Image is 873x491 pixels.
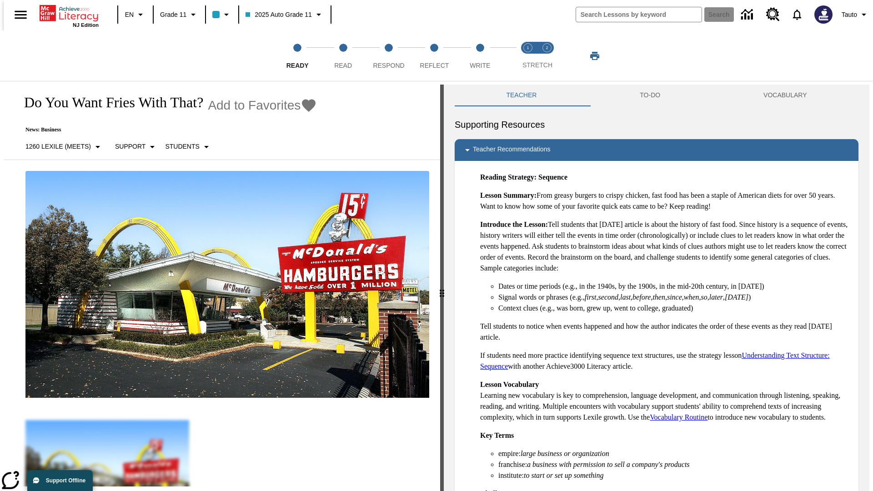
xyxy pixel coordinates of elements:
a: Understanding Text Structure: Sequence [480,351,830,370]
input: search field [576,7,702,22]
li: empire: [498,448,851,459]
span: Respond [373,62,404,69]
img: One of the first McDonald's stores, with the iconic red sign and golden arches. [25,171,429,398]
strong: Reading Strategy: [480,173,537,181]
text: 1 [527,45,529,50]
em: so [701,293,707,301]
em: later [709,293,723,301]
em: last [620,293,631,301]
li: franchise: [498,459,851,470]
span: STRETCH [522,61,552,69]
a: Resource Center, Will open in new tab [761,2,785,27]
button: Select a new avatar [809,3,838,26]
p: News: Business [15,126,317,133]
img: Avatar [814,5,833,24]
span: 2025 Auto Grade 11 [246,10,311,20]
p: 1260 Lexile (Meets) [25,142,91,151]
button: Profile/Settings [838,6,873,23]
span: Support Offline [46,477,85,484]
button: Open side menu [7,1,34,28]
strong: Introduce the Lesson: [480,220,548,228]
h6: Supporting Resources [455,117,858,132]
li: institute: [498,470,851,481]
div: activity [444,85,869,491]
div: Teacher Recommendations [455,139,858,161]
em: since [667,293,682,301]
em: first [585,293,597,301]
em: when [684,293,699,301]
p: Tell students to notice when events happened and how the author indicates the order of these even... [480,321,851,343]
button: Respond step 3 of 5 [362,31,415,81]
span: Add to Favorites [208,98,301,113]
li: Dates or time periods (e.g., in the 1940s, by the 1900s, in the mid-20th century, in [DATE]) [498,281,851,292]
a: Vocabulary Routine [650,413,707,421]
em: a business with permission to sell a company's products [527,461,690,468]
strong: Lesson Vocabulary [480,381,539,388]
button: Scaffolds, Support [111,139,161,155]
button: Reflect step 4 of 5 [408,31,461,81]
span: Write [470,62,490,69]
button: Add to Favorites - Do You Want Fries With That? [208,97,317,113]
button: TO-DO [588,85,712,106]
p: If students need more practice identifying sequence text structures, use the strategy lesson with... [480,350,851,372]
div: reading [4,85,440,486]
li: Context clues (e.g., was born, grew up, went to college, graduated) [498,303,851,314]
button: Select Lexile, 1260 Lexile (Meets) [22,139,107,155]
strong: Sequence [538,173,567,181]
button: VOCABULARY [712,85,858,106]
text: 2 [546,45,548,50]
div: Instructional Panel Tabs [455,85,858,106]
span: EN [125,10,134,20]
button: Support Offline [27,470,93,491]
span: Read [334,62,352,69]
em: to start or set up something [524,471,604,479]
em: [DATE] [725,293,748,301]
li: Signal words or phrases (e.g., , , , , , , , , , ) [498,292,851,303]
div: Home [40,3,99,28]
button: Read step 2 of 5 [316,31,369,81]
p: Learning new vocabulary is key to comprehension, language development, and communication through ... [480,379,851,423]
button: Class: 2025 Auto Grade 11, Select your class [242,6,327,23]
button: Language: EN, Select a language [121,6,150,23]
a: Notifications [785,3,809,26]
button: Print [580,48,609,64]
div: Press Enter or Spacebar and then press right and left arrow keys to move the slider [440,85,444,491]
p: Tell students that [DATE] article is about the history of fast food. Since history is a sequence ... [480,219,851,274]
h1: Do You Want Fries With That? [15,94,203,111]
button: Grade: Grade 11, Select a grade [156,6,202,23]
em: before [632,293,651,301]
p: Students [165,142,199,151]
button: Stretch Read step 1 of 2 [515,31,541,81]
button: Class color is light blue. Change class color [209,6,236,23]
em: large business or organization [521,450,609,457]
button: Write step 5 of 5 [454,31,507,81]
em: second [598,293,618,301]
button: Teacher [455,85,588,106]
button: Stretch Respond step 2 of 2 [534,31,560,81]
button: Select Student [161,139,215,155]
span: Ready [286,62,309,69]
p: Support [115,142,145,151]
strong: Lesson Summary: [480,191,537,199]
em: then [652,293,665,301]
p: Teacher Recommendations [473,145,550,155]
span: NJ Edition [73,22,99,28]
strong: Key Terms [480,431,514,439]
button: Ready step 1 of 5 [271,31,324,81]
span: Grade 11 [160,10,186,20]
span: Tauto [842,10,857,20]
a: Data Center [736,2,761,27]
p: From greasy burgers to crispy chicken, fast food has been a staple of American diets for over 50 ... [480,190,851,212]
span: Reflect [420,62,449,69]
